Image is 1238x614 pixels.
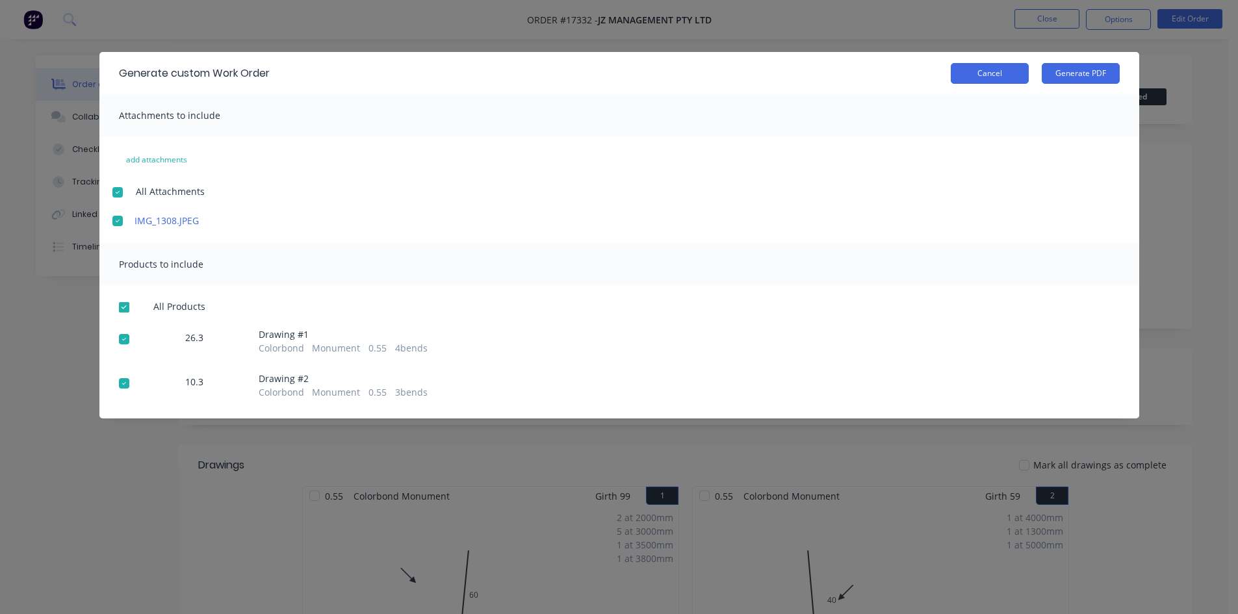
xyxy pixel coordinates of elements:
[136,185,205,198] span: All Attachments
[259,372,428,385] span: Drawing # 2
[119,66,270,81] div: Generate custom Work Order
[312,385,360,399] span: Monument
[395,385,428,399] span: 3 bends
[112,149,201,170] button: add attachments
[368,385,387,399] span: 0.55
[395,341,428,355] span: 4 bends
[312,341,360,355] span: Monument
[185,331,203,344] span: 26.3
[153,300,214,313] span: All Products
[259,385,304,399] span: Colorbond
[259,327,428,341] span: Drawing # 1
[185,375,203,389] span: 10.3
[1042,63,1120,84] button: Generate PDF
[119,109,220,122] span: Attachments to include
[135,214,362,227] a: IMG_1308.JPEG
[368,341,387,355] span: 0.55
[259,341,304,355] span: Colorbond
[951,63,1029,84] button: Cancel
[119,258,203,270] span: Products to include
